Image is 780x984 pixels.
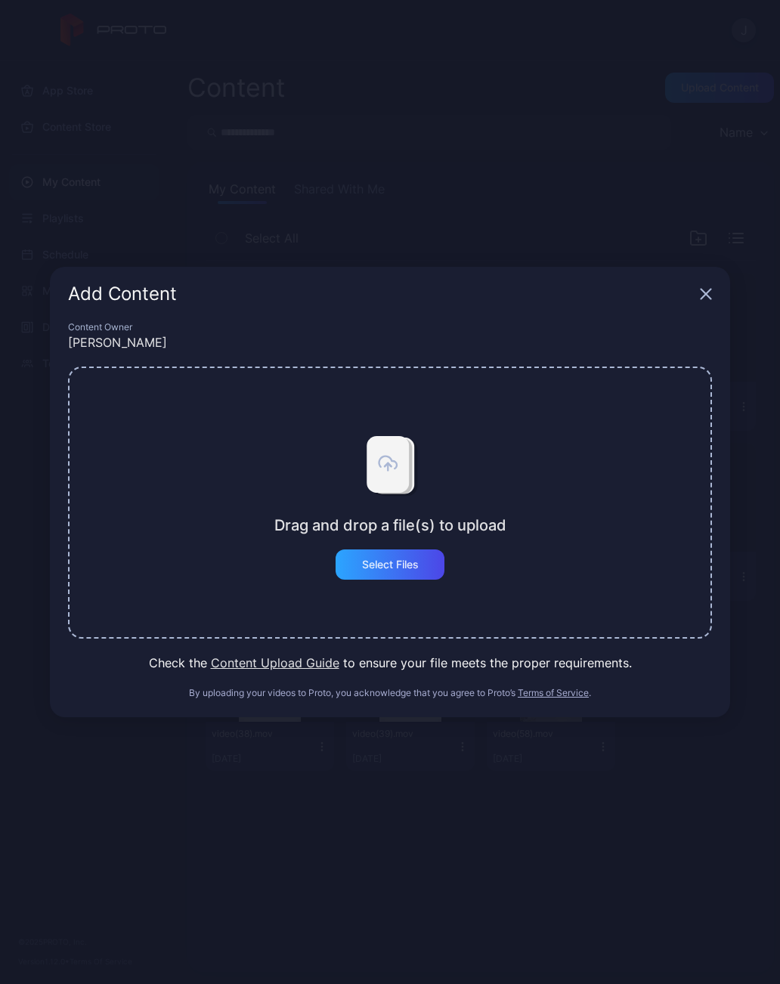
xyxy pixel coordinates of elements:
button: Content Upload Guide [211,654,339,672]
div: Content Owner [68,321,712,333]
button: Terms of Service [518,687,589,699]
button: Select Files [336,549,444,580]
div: Check the to ensure your file meets the proper requirements. [68,654,712,672]
div: [PERSON_NAME] [68,333,712,351]
div: Select Files [362,559,419,571]
div: Add Content [68,285,694,303]
div: Drag and drop a file(s) to upload [274,516,506,534]
div: By uploading your videos to Proto, you acknowledge that you agree to Proto’s . [68,687,712,699]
